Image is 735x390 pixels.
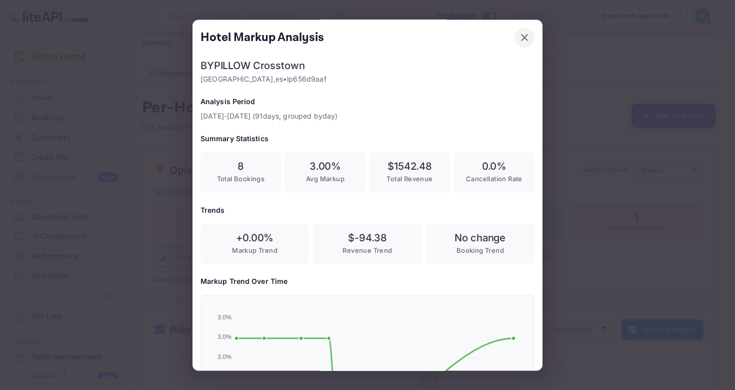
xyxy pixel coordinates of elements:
p: [DATE] - [DATE] ( 91 days, grouped by day ) [200,111,534,122]
h6: Analysis Period [200,96,534,107]
span: Avg Markup [306,175,344,183]
span: Total Bookings [217,175,265,183]
h6: 0.0 % [462,161,526,173]
span: Cancellation Rate [466,175,522,183]
p: [GEOGRAPHIC_DATA] , es • lp656d9aaf [200,74,534,84]
tspan: 3.0% [217,354,231,361]
span: Revenue Trend [342,246,392,254]
h6: Summary Statistics [200,134,534,145]
h6: BYPILLOW Crosstown [200,60,534,72]
h6: $ -94.38 [321,232,413,244]
span: Booking Trend [456,246,504,254]
h6: Trends [200,205,534,216]
h6: 8 [208,161,273,173]
h6: $ 1542.48 [377,161,442,173]
tspan: 3.0% [217,314,231,321]
h5: Hotel Markup Analysis [200,30,324,46]
h6: + 0.00 % [208,232,301,244]
span: Markup Trend [232,246,277,254]
h6: No change [434,232,526,244]
h6: Markup Trend Over Time [200,276,534,287]
span: Total Revenue [386,175,432,183]
h6: 3.00 % [293,161,357,173]
tspan: 3.0% [217,334,231,341]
